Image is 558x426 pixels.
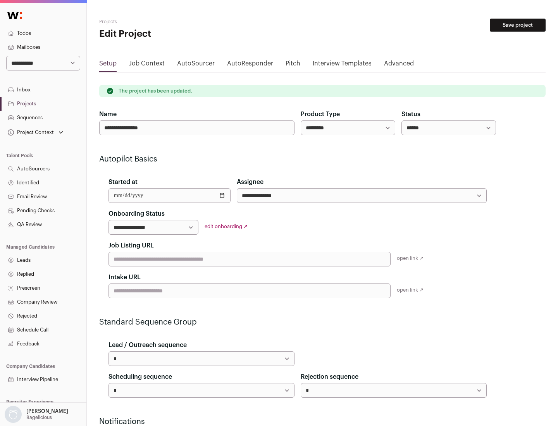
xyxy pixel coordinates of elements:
a: Setup [99,59,117,71]
h1: Edit Project [99,28,248,40]
label: Onboarding Status [108,209,165,218]
label: Status [401,110,420,119]
button: Open dropdown [3,406,70,423]
p: The project has been updated. [119,88,192,94]
h2: Projects [99,19,248,25]
a: Job Context [129,59,165,71]
label: Lead / Outreach sequence [108,340,187,350]
button: Open dropdown [6,127,65,138]
a: AutoResponder [227,59,273,71]
a: Pitch [286,59,300,71]
a: Interview Templates [313,59,372,71]
h2: Autopilot Basics [99,154,496,165]
label: Rejection sequence [301,372,358,381]
label: Scheduling sequence [108,372,172,381]
div: Project Context [6,129,54,136]
label: Assignee [237,177,263,187]
label: Job Listing URL [108,241,154,250]
img: Wellfound [3,8,26,23]
label: Intake URL [108,273,141,282]
p: Bagelicious [26,414,52,421]
a: Advanced [384,59,414,71]
a: edit onboarding ↗ [205,224,248,229]
label: Name [99,110,117,119]
label: Product Type [301,110,340,119]
h2: Standard Sequence Group [99,317,496,328]
a: AutoSourcer [177,59,215,71]
label: Started at [108,177,138,187]
p: [PERSON_NAME] [26,408,68,414]
img: nopic.png [5,406,22,423]
button: Save project [490,19,546,32]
